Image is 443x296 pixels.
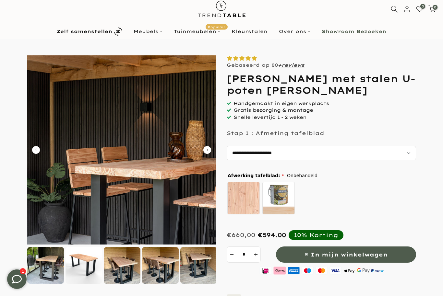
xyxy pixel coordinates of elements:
[281,62,305,68] a: reviews
[294,232,338,239] div: 10% Korting
[258,231,286,239] span: €594.00
[203,146,211,154] button: Carousel Next Arrow
[322,29,386,34] b: Showroom Bezoeken
[416,6,423,13] a: 0
[251,246,261,263] button: increment
[316,28,392,35] a: Showroom Bezoeken
[66,247,102,284] img: Rechthoekige douglas houten bartafel - stalen U-poten zwart
[428,6,436,13] a: 0
[1,263,33,295] iframe: toggle-frame
[227,231,255,239] div: €660,00
[51,26,128,37] a: Zelf samenstellen
[276,246,416,263] button: In mijn winkelwagen
[287,172,317,180] span: Onbehandeld
[236,246,251,263] input: Quantity
[227,146,416,160] select: autocomplete="off"
[227,62,305,68] p: Gebaseerd op 80
[227,246,236,263] button: decrement
[233,107,313,113] span: Gratis bezorging & montage
[128,28,168,35] a: Meubels
[227,73,416,97] h1: [PERSON_NAME] met stalen U-poten [PERSON_NAME]
[433,5,437,10] span: 0
[420,4,425,9] span: 0
[233,100,329,106] span: Handgemaakt in eigen werkplaats
[27,247,64,284] img: Douglas bartafel met stalen U-poten zwart gepoedercoat
[278,62,281,68] strong: +
[142,247,179,284] img: Douglas bartafel met stalen U-poten zwart
[273,28,316,35] a: Over ons
[233,114,306,120] span: Snelle levertijd 1 - 2 weken
[228,173,284,178] span: Afwerking tafelblad:
[168,28,226,35] a: TuinmeubelenPopulair
[227,130,324,136] p: Stap 1 : Afmeting tafelblad
[311,250,388,259] span: In mijn winkelwagen
[32,146,40,154] button: Carousel Back Arrow
[180,247,217,284] img: Douglas bartafel met stalen U-poten zwart
[27,55,216,245] img: Douglas bartafel met stalen U-poten zwart
[226,28,273,35] a: Kleurstalen
[206,24,228,30] span: Populair
[104,247,140,284] img: Douglas bartafel met stalen U-poten zwart
[57,29,112,34] b: Zelf samenstellen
